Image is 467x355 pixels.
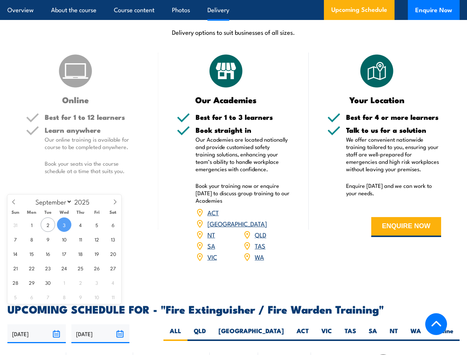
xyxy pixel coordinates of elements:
[207,208,219,217] a: ACT
[255,230,266,239] a: QLD
[346,182,441,197] p: Enquire [DATE] and we can work to your needs.
[106,290,120,304] span: October 11, 2025
[57,246,71,261] span: September 17, 2025
[41,246,55,261] span: September 16, 2025
[327,95,426,104] h3: Your Location
[196,126,291,133] h5: Book straight in
[106,217,120,232] span: September 6, 2025
[404,327,427,341] label: WA
[73,232,88,246] span: September 11, 2025
[346,126,441,133] h5: Talk to us for a solution
[8,246,23,261] span: September 14, 2025
[106,246,120,261] span: September 20, 2025
[72,210,89,214] span: Thu
[45,160,140,175] p: Book your seats via the course schedule at a time that suits you.
[177,95,276,104] h3: Our Academies
[89,275,104,290] span: October 3, 2025
[57,275,71,290] span: October 1, 2025
[105,210,121,214] span: Sat
[8,275,23,290] span: September 28, 2025
[71,324,130,343] input: To date
[8,217,23,232] span: August 31, 2025
[346,114,441,121] h5: Best for 4 or more learners
[89,217,104,232] span: September 5, 2025
[362,327,383,341] label: SA
[207,252,217,261] a: VIC
[255,252,264,261] a: WA
[73,261,88,275] span: September 25, 2025
[26,95,125,104] h3: Online
[57,232,71,246] span: September 10, 2025
[106,261,120,275] span: September 27, 2025
[32,197,72,206] select: Month
[24,210,40,214] span: Mon
[57,261,71,275] span: September 24, 2025
[41,275,55,290] span: September 30, 2025
[24,232,39,246] span: September 8, 2025
[346,136,441,173] p: We offer convenient nationwide training tailored to you, ensuring your staff are well-prepared fo...
[72,197,97,206] input: Year
[315,327,338,341] label: VIC
[56,210,72,214] span: Wed
[212,327,290,341] label: [GEOGRAPHIC_DATA]
[7,28,460,36] p: Delivery options to suit businesses of all sizes.
[8,290,23,304] span: October 5, 2025
[24,261,39,275] span: September 22, 2025
[163,327,187,341] label: ALL
[24,275,39,290] span: September 29, 2025
[207,219,267,228] a: [GEOGRAPHIC_DATA]
[106,275,120,290] span: October 4, 2025
[89,261,104,275] span: September 26, 2025
[57,290,71,304] span: October 8, 2025
[8,261,23,275] span: September 21, 2025
[383,327,404,341] label: NT
[89,210,105,214] span: Fri
[24,217,39,232] span: September 1, 2025
[7,324,66,343] input: From date
[41,217,55,232] span: September 2, 2025
[57,217,71,232] span: September 3, 2025
[73,246,88,261] span: September 18, 2025
[196,114,291,121] h5: Best for 1 to 3 learners
[73,290,88,304] span: October 9, 2025
[89,232,104,246] span: September 12, 2025
[7,210,24,214] span: Sun
[196,182,291,204] p: Book your training now or enquire [DATE] to discuss group training to our Academies
[24,290,39,304] span: October 6, 2025
[40,210,56,214] span: Tue
[89,246,104,261] span: September 19, 2025
[196,136,291,173] p: Our Academies are located nationally and provide customised safety training solutions, enhancing ...
[106,232,120,246] span: September 13, 2025
[45,126,140,133] h5: Learn anywhere
[207,230,215,239] a: NT
[24,246,39,261] span: September 15, 2025
[371,217,441,237] button: ENQUIRE NOW
[8,232,23,246] span: September 7, 2025
[73,217,88,232] span: September 4, 2025
[41,232,55,246] span: September 9, 2025
[207,241,215,250] a: SA
[427,327,460,341] label: Online
[255,241,265,250] a: TAS
[45,114,140,121] h5: Best for 1 to 12 learners
[41,290,55,304] span: October 7, 2025
[73,275,88,290] span: October 2, 2025
[89,290,104,304] span: October 10, 2025
[7,304,460,314] h2: UPCOMING SCHEDULE FOR - "Fire Extinguisher / Fire Warden Training"
[187,327,212,341] label: QLD
[45,136,140,151] p: Our online training is available for course to be completed anywhere.
[41,261,55,275] span: September 23, 2025
[338,327,362,341] label: TAS
[290,327,315,341] label: ACT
